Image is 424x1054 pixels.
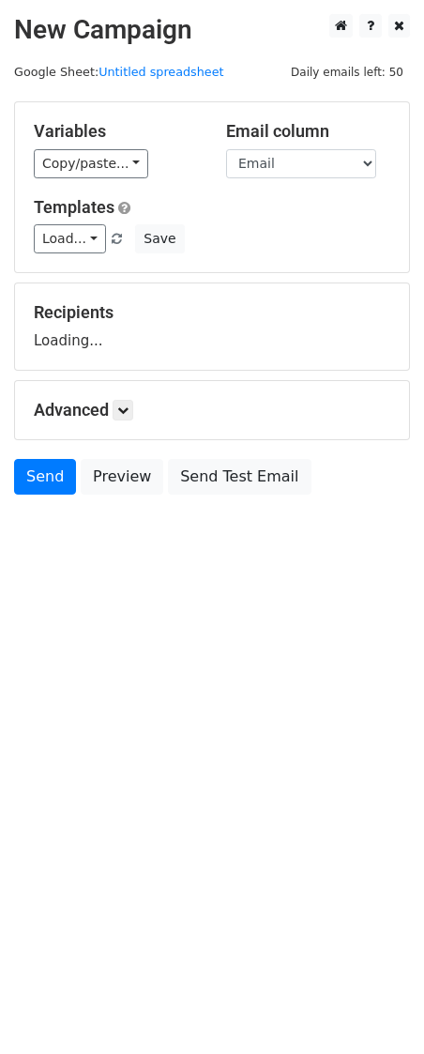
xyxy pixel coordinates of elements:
a: Send [14,459,76,495]
a: Untitled spreadsheet [98,65,223,79]
a: Load... [34,224,106,253]
a: Send Test Email [168,459,310,495]
a: Templates [34,197,114,217]
small: Google Sheet: [14,65,224,79]
span: Daily emails left: 50 [284,62,410,83]
h5: Variables [34,121,198,142]
h2: New Campaign [14,14,410,46]
a: Copy/paste... [34,149,148,178]
a: Preview [81,459,163,495]
iframe: Chat Widget [330,964,424,1054]
div: Loading... [34,302,390,351]
a: Daily emails left: 50 [284,65,410,79]
button: Save [135,224,184,253]
h5: Email column [226,121,390,142]
h5: Recipients [34,302,390,323]
h5: Advanced [34,400,390,420]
